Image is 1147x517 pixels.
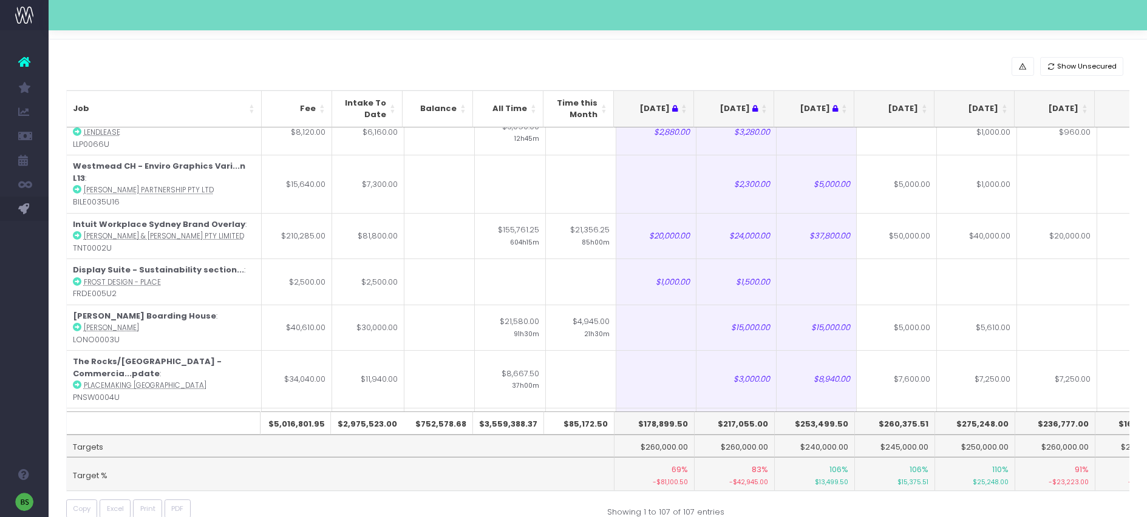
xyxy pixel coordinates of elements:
td: $40,000.00 [937,213,1017,259]
th: Job: activate to sort column ascending [67,90,262,127]
td: $240,000.00 [775,434,855,458]
td: $20,000.00 [1017,213,1097,259]
strong: Intuit Workplace Sydney Brand Overlay [73,218,245,230]
td: $34,040.00 [262,350,332,408]
td: $50,000.00 [857,213,937,259]
td: $21,356.25 [546,213,616,259]
td: $6,160.00 [332,109,404,155]
td: $210,285.00 [262,213,332,259]
td: $11,940.00 [332,350,404,408]
td: $2,300.00 [696,155,777,212]
td: $1,000.00 [616,258,696,305]
abbr: Placemaking NSW [84,380,206,390]
th: $217,055.00 [695,411,775,434]
td: Targets [67,434,615,458]
th: $275,248.00 [935,411,1015,434]
button: Show Unsecured [1040,57,1124,76]
abbr: Loreto Normanhurst [84,323,139,333]
td: $5,000.00 [857,305,937,351]
span: 69% [672,464,688,476]
td: $260,000.00 [1015,434,1095,458]
span: 106% [829,464,848,476]
abbr: Billard Leece Partnership Pty Ltd [84,185,214,195]
th: Jul 25 : activate to sort column ascending [774,90,854,127]
th: Intake To Date: activate to sort column ascending [332,90,403,127]
th: Time this Month: activate to sort column ascending [543,90,614,127]
th: $178,899.50 [614,411,695,434]
td: $1,000.00 [937,109,1017,155]
td: $37,800.00 [777,213,857,259]
td: $2,880.00 [616,109,696,155]
span: 110% [992,464,1009,476]
td: $4,945.00 [546,305,616,351]
span: 91% [1075,464,1089,476]
th: Balance: activate to sort column ascending [403,90,473,127]
th: $3,559,388.37 [473,411,544,434]
td: $30,750.00 [262,408,332,465]
strong: Westmead CH - Enviro Graphics Vari...n L13 [73,160,245,184]
th: $5,016,801.95 [261,411,332,434]
td: $1,500.00 [696,258,777,305]
td: $40,610.00 [262,305,332,351]
td: $260,000.00 [614,434,695,458]
td: : LONO0003U [67,305,262,351]
th: Aug 25: activate to sort column ascending [854,90,934,127]
td: $960.00 [1017,109,1097,155]
td: $7,250.00 [1017,350,1097,408]
abbr: Turner & Townsend Pty Limited [84,231,244,241]
span: Copy [73,504,90,514]
td: $21,580.00 [475,305,546,351]
td: : PNSW0005U [67,408,262,465]
span: 106% [910,464,928,476]
td: $24,000.00 [696,213,777,259]
th: All Time: activate to sort column ascending [473,90,543,127]
td: $287.50 [546,408,616,465]
td: $260,000.00 [695,434,775,458]
small: -$23,223.00 [1021,476,1089,487]
td: $2,500.00 [262,258,332,305]
small: $13,499.50 [781,476,848,487]
span: Show Unsecured [1057,61,1117,72]
td: $6,850.00 [1017,408,1097,465]
td: $8,667.50 [475,350,546,408]
td: $81,800.00 [332,213,404,259]
strong: The Rocks/[GEOGRAPHIC_DATA] - Commercia...pdate [73,356,222,379]
td: : FRDE005U2 [67,258,262,305]
strong: Display Suite - Sustainability section... [73,264,244,275]
td: $245,000.00 [855,434,935,458]
td: $3,000.00 [696,350,777,408]
td: $15,000.00 [696,305,777,351]
td: $15,640.00 [262,155,332,212]
th: $253,499.50 [775,411,855,434]
td: $2,500.00 [332,258,404,305]
td: $7,230.00 [777,408,857,465]
img: images/default_profile_image.png [15,493,33,511]
small: 85h00m [582,236,610,247]
td: : TNT0002U [67,213,262,259]
td: $6,850.00 [937,408,1017,465]
small: 21h30m [584,328,610,339]
small: 91h30m [514,328,539,339]
td: $3,000.00 [696,408,777,465]
td: $7,600.00 [857,350,937,408]
td: $5,000.00 [857,155,937,212]
td: $8,120.00 [262,109,332,155]
small: -$42,945.00 [701,476,768,487]
th: May 25 : activate to sort column ascending [614,90,694,127]
abbr: Frost Design - Place [84,277,161,287]
td: $30,000.00 [332,305,404,351]
td: $8,940.00 [777,350,857,408]
td: $7,250.00 [937,350,1017,408]
td: $3,090.00 [475,109,546,155]
th: $2,975,523.00 [332,411,404,434]
small: 37h00m [512,379,539,390]
td: $250,000.00 [935,434,1015,458]
small: $25,248.00 [941,476,1009,487]
td: $7,300.00 [332,155,404,212]
th: Fee: activate to sort column ascending [262,90,332,127]
small: 12h45m [514,132,539,143]
td: : BILE0035U16 [67,155,262,212]
th: Sep 25: activate to sort column ascending [934,90,1015,127]
th: $260,375.51 [855,411,935,434]
td: Target % [67,457,615,491]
